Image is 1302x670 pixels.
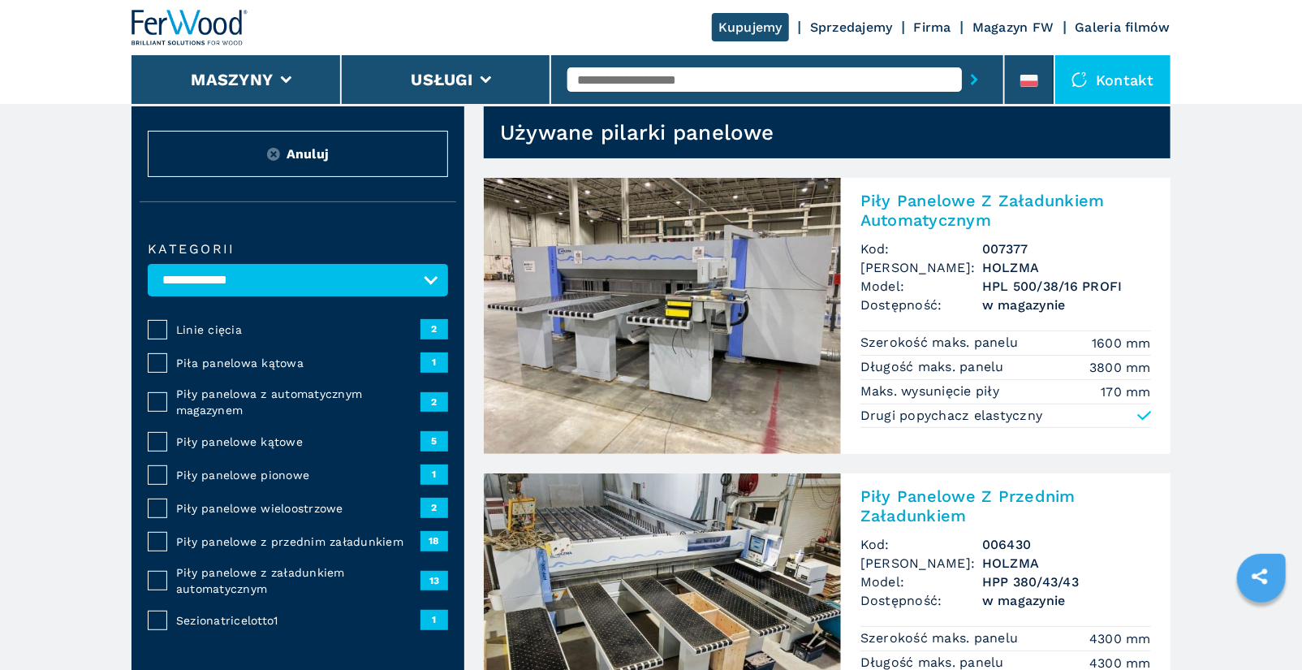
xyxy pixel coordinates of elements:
span: Anuluj [287,145,330,163]
button: Maszyny [191,70,273,89]
span: 2 [420,498,448,517]
p: Maks. wysunięcie piły [860,383,1004,400]
span: Piły panelowe z przednim załadunkiem [176,534,420,550]
span: Piły panelowe z załadunkiem automatycznym [176,564,420,597]
span: 1 [420,465,448,484]
span: [PERSON_NAME]: [860,554,982,573]
h1: Używane pilarki panelowe [500,119,774,145]
p: Szerokość maks. panelu [860,629,1023,647]
em: 1600 mm [1092,334,1151,352]
span: Model: [860,277,982,296]
h3: 007377 [982,240,1151,258]
span: [PERSON_NAME]: [860,258,982,277]
span: Kod: [860,240,982,258]
h3: HOLZMA [982,258,1151,277]
span: Model: [860,573,982,591]
span: 1 [420,610,448,629]
span: w magazynie [982,591,1151,610]
a: sharethis [1239,556,1280,597]
span: Kod: [860,535,982,554]
span: 13 [420,571,448,590]
span: Piły panelowe wieloostrzowe [176,500,420,517]
em: 4300 mm [1089,629,1151,648]
button: ResetAnuluj [148,131,448,177]
a: Piły Panelowe Z Załadunkiem Automatycznym HOLZMA HPL 500/38/16 PROFIPiły Panelowe Z Załadunkiem A... [484,178,1171,454]
img: Ferwood [131,10,248,45]
a: Magazyn FW [972,19,1054,35]
button: Usługi [412,70,473,89]
img: Reset [267,148,280,161]
a: Firma [914,19,951,35]
span: w magazynie [982,296,1151,314]
a: Galeria filmów [1076,19,1171,35]
span: 2 [420,319,448,339]
em: 3800 mm [1089,358,1151,377]
span: 2 [420,392,448,412]
span: Piła panelowa kątowa [176,355,420,371]
span: Linie cięcia [176,322,420,338]
span: Piły panelowe kątowe [176,434,420,450]
img: Kontakt [1071,71,1088,88]
h3: HPP 380/43/43 [982,573,1151,591]
em: 170 mm [1102,383,1152,401]
span: 18 [420,531,448,551]
a: Sprzedajemy [810,19,893,35]
h3: HPL 500/38/16 PROFI [982,277,1151,296]
div: Kontakt [1055,55,1171,104]
span: 5 [420,431,448,451]
span: 1 [420,352,448,372]
label: kategorii [148,243,448,256]
span: Dostępność: [860,296,982,314]
p: Szerokość maks. panelu [860,334,1023,352]
h3: HOLZMA [982,554,1151,573]
span: Dostępność: [860,591,982,610]
h2: Piły Panelowe Z Przednim Załadunkiem [860,486,1151,525]
p: Drugi popychacz elastyczny [860,407,1043,425]
span: Piły panelowa z automatycznym magazynem [176,386,420,418]
img: Piły Panelowe Z Załadunkiem Automatycznym HOLZMA HPL 500/38/16 PROFI [484,178,841,454]
h2: Piły Panelowe Z Załadunkiem Automatycznym [860,191,1151,230]
h3: 006430 [982,535,1151,554]
iframe: Chat [1233,597,1290,658]
button: submit-button [962,61,987,98]
span: Sezionatricelotto1 [176,612,420,629]
span: Piły panelowe pionowe [176,467,420,483]
a: Kupujemy [712,13,789,41]
p: Długość maks. panelu [860,358,1008,376]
